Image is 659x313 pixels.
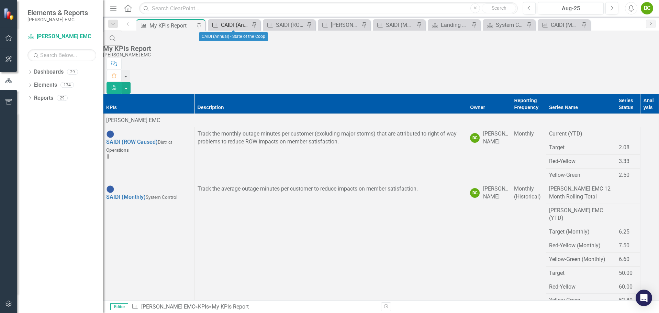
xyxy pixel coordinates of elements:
[549,256,605,262] span: Yellow-Green (Monthly)
[27,33,96,41] a: [PERSON_NAME] EMC
[549,172,580,178] span: Yellow-Green
[198,130,465,146] p: Track the monthly outage minutes per customer (excluding major storms) that are attributed to rig...
[619,158,629,164] span: 3.33
[467,127,511,182] td: Double-Click to Edit
[139,2,518,14] input: Search ClearPoint...
[619,242,629,249] span: 7.50
[57,95,68,101] div: 29
[549,104,613,111] div: Series Name
[103,45,656,52] div: My KPIs Report
[106,139,158,145] a: SAIDI (ROW Caused)
[470,133,480,143] div: DC
[616,252,640,266] td: Double-Click to Edit
[514,97,543,111] div: Reporting Frequency
[103,52,656,57] div: [PERSON_NAME] EMC
[34,68,64,76] a: Dashboards
[539,21,580,29] a: CAIDI (Monthly)
[546,127,616,141] td: Double-Click to Edit
[616,155,640,169] td: Double-Click to Edit
[619,297,633,303] span: 52.80
[549,144,565,151] span: Target
[546,141,616,155] td: Double-Click to Edit
[549,283,576,290] span: Red-Yellow
[641,2,653,14] button: DC
[549,207,603,222] span: [PERSON_NAME] EMC (YTD)
[67,69,78,75] div: 29
[60,82,74,88] div: 134
[34,94,53,102] a: Reports
[549,242,601,249] span: Red-Yellow (Monthly)
[194,127,467,182] td: Double-Click to Edit
[386,21,415,29] div: SAIDI (Monthly)
[276,21,305,29] div: SAIDI (ROW Caused)
[540,4,601,13] div: Aug-25
[441,21,470,29] div: Landing Page
[619,256,629,262] span: 6.60
[546,155,616,169] td: Double-Click to Edit
[546,225,616,239] td: Double-Click to Edit
[616,141,640,155] td: Double-Click to Edit
[619,144,629,151] span: 2.08
[551,21,580,29] div: CAIDI (Monthly)
[538,2,604,14] button: Aug-25
[198,104,465,111] div: Description
[106,104,192,111] div: KPIs
[619,228,629,235] span: 6.25
[27,17,88,22] small: [PERSON_NAME] EMC
[643,97,656,111] div: Analysis
[483,130,508,146] div: [PERSON_NAME]
[470,188,480,198] div: DC
[619,97,638,111] div: Series Status
[106,130,114,138] img: No Information
[549,158,576,164] span: Red-Yellow
[636,290,652,306] div: Open Intercom Messenger
[616,225,640,239] td: Double-Click to Edit
[514,130,543,138] div: Monthly
[549,297,580,303] span: Yellow-Green
[110,303,128,310] span: Editor
[27,9,88,17] span: Elements & Reports
[511,127,546,182] td: Double-Click to Edit
[619,270,633,276] span: 50.00
[496,21,525,29] div: System Control
[149,21,195,30] div: My KPIs Report
[265,21,305,29] a: SAIDI (ROW Caused)
[331,21,360,29] div: [PERSON_NAME] (Monthly)
[103,127,195,182] td: Double-Click to Edit Right Click for Context Menu
[546,252,616,266] td: Double-Click to Edit
[492,5,506,11] span: Search
[198,185,465,193] p: Track the average outage minutes per customer to reduce impacts on member satisfaction.
[429,21,470,29] a: Landing Page
[546,239,616,253] td: Double-Click to Edit
[619,172,629,178] span: 2.50
[375,21,415,29] a: SAIDI (Monthly)
[514,185,543,201] div: Monthly (Historical)
[549,270,565,276] span: Target
[549,185,611,200] span: [PERSON_NAME] EMC 12 Month Rolling Total
[3,8,15,20] img: ClearPoint Strategy
[27,49,96,61] input: Search Below...
[546,169,616,182] td: Double-Click to Edit
[549,228,590,235] span: Target (Monthly)
[212,303,249,310] div: My KPIs Report
[210,21,250,29] a: CAIDI (Annual) - State of the Coop
[320,21,360,29] a: [PERSON_NAME] (Monthly)
[106,185,114,193] img: No Information
[616,169,640,182] td: Double-Click to Edit
[132,303,376,311] div: » »
[146,194,177,200] span: System Control
[549,130,582,137] span: Current (YTD)
[470,104,508,111] div: Owner
[616,127,640,141] td: Double-Click to Edit
[106,117,160,123] span: [PERSON_NAME] EMC
[483,185,508,201] div: [PERSON_NAME]
[640,127,659,182] td: Double-Click to Edit
[616,239,640,253] td: Double-Click to Edit
[482,3,516,13] button: Search
[141,303,195,310] a: [PERSON_NAME] EMC
[34,81,57,89] a: Elements
[199,32,268,41] div: CAIDI (Annual) - State of the Coop
[484,21,525,29] a: System Control
[619,283,633,290] span: 60.00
